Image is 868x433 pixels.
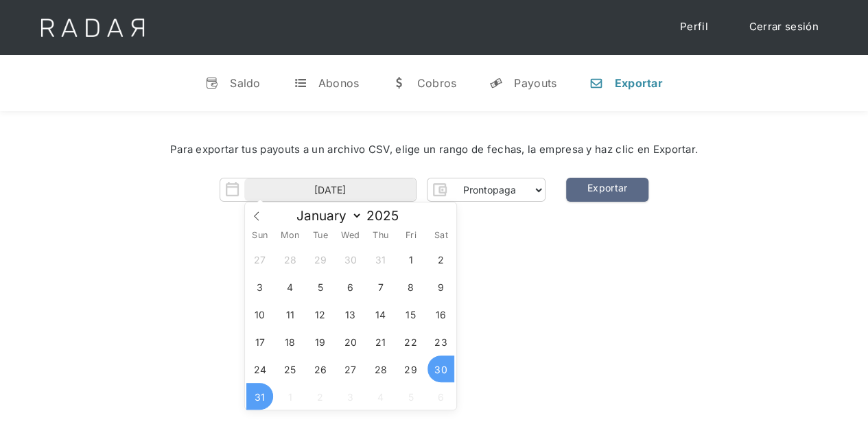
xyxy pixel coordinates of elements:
[427,273,454,300] span: August 9, 2025
[307,301,333,327] span: August 12, 2025
[397,383,424,410] span: September 5, 2025
[307,328,333,355] span: August 19, 2025
[426,231,456,240] span: Sat
[362,208,412,224] input: Year
[246,355,273,382] span: August 24, 2025
[337,328,364,355] span: August 20, 2025
[397,301,424,327] span: August 15, 2025
[397,273,424,300] span: August 8, 2025
[277,355,303,382] span: August 25, 2025
[246,273,273,300] span: August 3, 2025
[427,328,454,355] span: August 23, 2025
[427,246,454,272] span: August 2, 2025
[427,301,454,327] span: August 16, 2025
[736,14,832,40] a: Cerrar sesión
[614,76,662,90] div: Exportar
[367,246,394,272] span: July 31, 2025
[246,328,273,355] span: August 17, 2025
[277,246,303,272] span: July 28, 2025
[277,301,303,327] span: August 11, 2025
[275,231,305,240] span: Mon
[277,273,303,300] span: August 4, 2025
[246,301,273,327] span: August 10, 2025
[367,355,394,382] span: August 28, 2025
[337,273,364,300] span: August 6, 2025
[307,246,333,272] span: July 29, 2025
[366,231,396,240] span: Thu
[417,76,456,90] div: Cobros
[514,76,556,90] div: Payouts
[397,246,424,272] span: August 1, 2025
[246,383,273,410] span: August 31, 2025
[392,76,406,90] div: w
[307,383,333,410] span: September 2, 2025
[489,76,503,90] div: y
[367,273,394,300] span: August 7, 2025
[230,76,261,90] div: Saldo
[336,231,366,240] span: Wed
[307,355,333,382] span: August 26, 2025
[337,355,364,382] span: August 27, 2025
[427,383,454,410] span: September 6, 2025
[246,246,273,272] span: July 27, 2025
[220,178,546,202] form: Form
[396,231,426,240] span: Fri
[307,273,333,300] span: August 5, 2025
[397,328,424,355] span: August 22, 2025
[367,301,394,327] span: August 14, 2025
[367,383,394,410] span: September 4, 2025
[205,76,219,90] div: v
[397,355,424,382] span: August 29, 2025
[245,231,275,240] span: Sun
[277,383,303,410] span: September 1, 2025
[290,207,362,224] select: Month
[337,301,364,327] span: August 13, 2025
[367,328,394,355] span: August 21, 2025
[41,142,827,158] div: Para exportar tus payouts a un archivo CSV, elige un rango de fechas, la empresa y haz clic en Ex...
[337,246,364,272] span: July 30, 2025
[277,328,303,355] span: August 18, 2025
[305,231,336,240] span: Tue
[318,76,360,90] div: Abonos
[427,355,454,382] span: August 30, 2025
[294,76,307,90] div: t
[566,178,648,202] a: Exportar
[666,14,722,40] a: Perfil
[589,76,603,90] div: n
[337,383,364,410] span: September 3, 2025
